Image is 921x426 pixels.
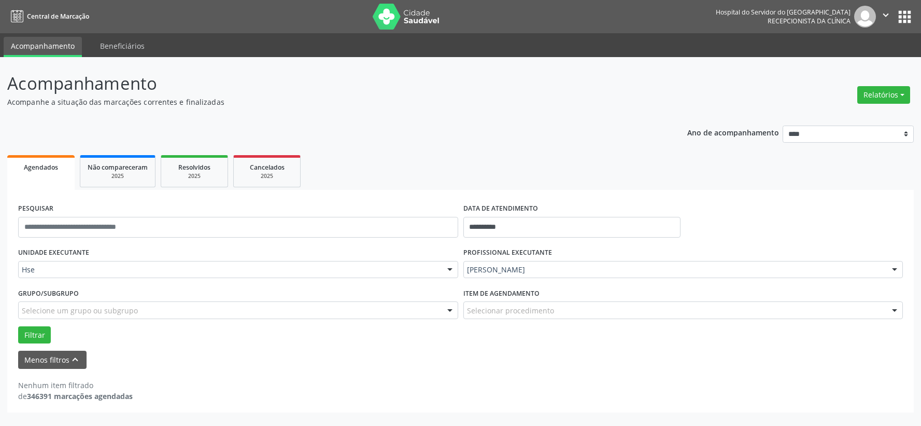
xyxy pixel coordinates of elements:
[18,285,79,301] label: Grupo/Subgrupo
[241,172,293,180] div: 2025
[463,285,540,301] label: Item de agendamento
[88,163,148,172] span: Não compareceram
[22,265,437,275] span: Hse
[467,265,882,275] span: [PERSON_NAME]
[896,8,914,26] button: apps
[463,201,538,217] label: DATA DE ATENDIMENTO
[854,6,876,28] img: img
[876,6,896,28] button: 
[768,17,851,25] span: Recepcionista da clínica
[18,391,133,402] div: de
[88,172,148,180] div: 2025
[880,9,891,21] i: 
[7,71,642,97] p: Acompanhamento
[27,391,133,401] strong: 346391 marcações agendadas
[18,201,53,217] label: PESQUISAR
[69,354,81,365] i: keyboard_arrow_up
[93,37,152,55] a: Beneficiários
[7,8,89,25] a: Central de Marcação
[18,326,51,344] button: Filtrar
[178,163,210,172] span: Resolvidos
[24,163,58,172] span: Agendados
[168,172,220,180] div: 2025
[4,37,82,57] a: Acompanhamento
[22,305,138,316] span: Selecione um grupo ou subgrupo
[463,245,552,261] label: PROFISSIONAL EXECUTANTE
[250,163,285,172] span: Cancelados
[18,351,87,369] button: Menos filtroskeyboard_arrow_up
[27,12,89,21] span: Central de Marcação
[467,305,554,316] span: Selecionar procedimento
[716,8,851,17] div: Hospital do Servidor do [GEOGRAPHIC_DATA]
[7,97,642,107] p: Acompanhe a situação das marcações correntes e finalizadas
[857,86,910,104] button: Relatórios
[18,245,89,261] label: UNIDADE EXECUTANTE
[18,380,133,391] div: Nenhum item filtrado
[687,126,779,139] p: Ano de acompanhamento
